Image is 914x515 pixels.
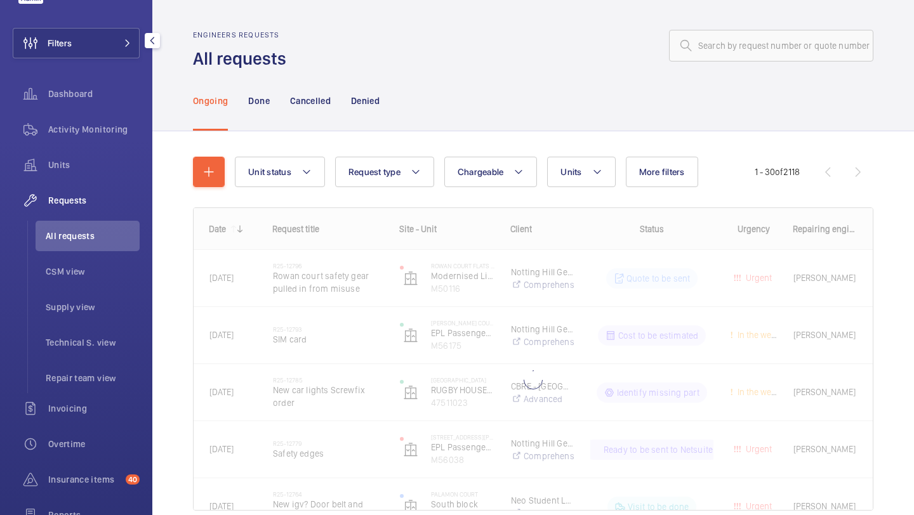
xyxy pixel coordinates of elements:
button: Chargeable [444,157,538,187]
span: Chargeable [458,167,504,177]
span: 40 [126,474,140,485]
input: Search by request number or quote number [669,30,873,62]
p: Done [248,95,269,107]
span: CSM view [46,265,140,278]
span: Supply view [46,301,140,313]
button: Request type [335,157,434,187]
span: Filters [48,37,72,49]
span: Repair team view [46,372,140,384]
button: Units [547,157,615,187]
span: of [775,167,783,177]
p: Cancelled [290,95,331,107]
span: Units [48,159,140,171]
span: Insurance items [48,473,121,486]
span: More filters [639,167,685,177]
span: Activity Monitoring [48,123,140,136]
button: Unit status [235,157,325,187]
button: Filters [13,28,140,58]
span: Overtime [48,438,140,450]
h2: Engineers requests [193,30,294,39]
h1: All requests [193,47,294,70]
button: More filters [626,157,698,187]
span: Dashboard [48,88,140,100]
span: 1 - 30 2118 [755,167,800,176]
p: Denied [351,95,380,107]
span: Request type [348,167,401,177]
span: All requests [46,230,140,242]
span: Technical S. view [46,336,140,349]
p: Ongoing [193,95,228,107]
span: Invoicing [48,402,140,415]
span: Unit status [248,167,291,177]
span: Units [560,167,581,177]
span: Requests [48,194,140,207]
